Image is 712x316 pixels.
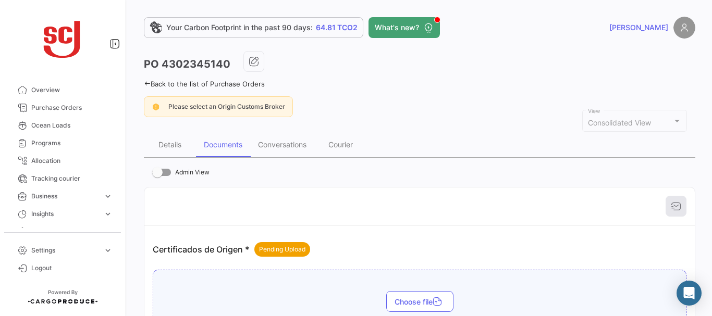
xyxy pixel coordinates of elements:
span: [PERSON_NAME] [609,22,668,33]
span: Settings [31,246,99,255]
button: What's new? [369,17,440,38]
a: Tracking courier [8,170,117,187]
div: Conversations [258,140,306,149]
p: Certificados de Origen * [153,242,310,257]
img: scj_logo1.svg [36,12,89,65]
span: What's new? [375,22,419,33]
span: expand_more [103,209,113,219]
span: Carbon Footprint [31,227,113,236]
a: Allocation [8,152,117,170]
span: expand_more [103,192,113,201]
div: Details [158,140,181,149]
h3: PO 4302345140 [144,57,230,71]
a: Your Carbon Footprint in the past 90 days:64.81 TCO2 [144,17,363,38]
span: Please select an Origin Customs Broker [168,103,285,110]
span: expand_more [103,246,113,255]
span: 64.81 TCO2 [316,22,358,33]
button: Choose file [386,291,453,312]
span: Allocation [31,156,113,166]
a: Purchase Orders [8,99,117,117]
span: Business [31,192,99,201]
a: Back to the list of Purchase Orders [144,80,265,88]
span: Pending Upload [259,245,305,254]
div: Documents [204,140,242,149]
img: placeholder-user.png [673,17,695,39]
span: Choose file [395,297,445,306]
mat-select-trigger: Consolidated View [588,118,651,127]
a: Overview [8,81,117,99]
span: Overview [31,85,113,95]
span: Logout [31,263,113,273]
span: Ocean Loads [31,121,113,130]
span: Purchase Orders [31,103,113,112]
span: Admin View [175,166,210,179]
a: Programs [8,134,117,152]
div: Courier [328,140,353,149]
a: Carbon Footprint [8,223,117,241]
span: Your Carbon Footprint in the past 90 days: [166,22,313,33]
a: Ocean Loads [8,117,117,134]
div: Abrir Intercom Messenger [677,281,702,306]
span: Insights [31,209,99,219]
span: Programs [31,138,113,148]
span: Tracking courier [31,174,113,183]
